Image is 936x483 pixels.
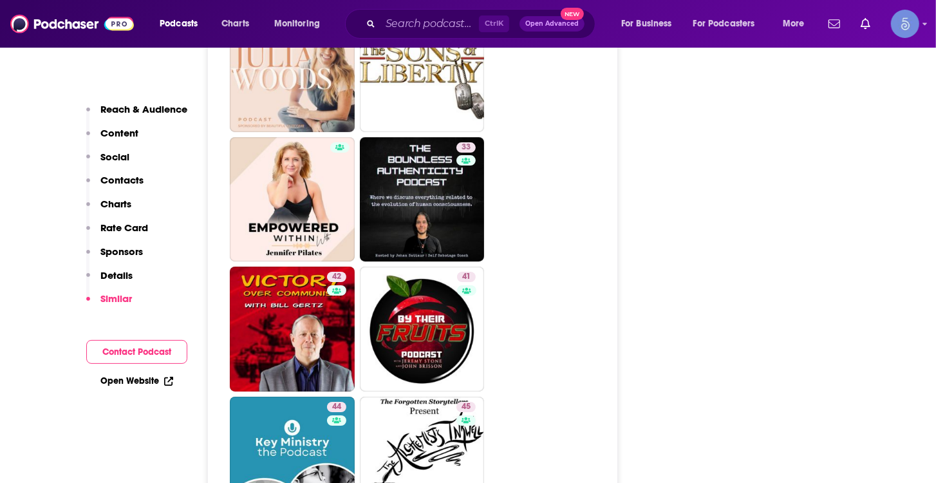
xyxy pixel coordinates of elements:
span: Charts [221,15,249,33]
span: Logged in as Spiral5-G1 [891,10,919,38]
span: 41 [462,270,471,283]
span: 44 [332,401,341,413]
a: Show notifications dropdown [823,13,845,35]
a: 43 [360,7,485,132]
span: Open Advanced [525,21,579,27]
a: 39 [230,7,355,132]
a: 42 [327,272,346,282]
a: 41 [457,272,476,282]
button: Contacts [86,174,144,198]
button: Reach & Audience [86,103,187,127]
button: open menu [685,14,774,34]
span: For Business [621,15,672,33]
button: Open AdvancedNew [519,16,585,32]
button: Sponsors [86,245,143,269]
p: Similar [100,292,132,305]
p: Contacts [100,174,144,186]
a: Charts [213,14,257,34]
button: open menu [774,14,821,34]
img: User Profile [891,10,919,38]
button: Rate Card [86,222,148,245]
button: Charts [86,198,131,222]
button: open menu [151,14,214,34]
a: 42 [230,267,355,392]
p: Rate Card [100,222,148,234]
button: Show profile menu [891,10,919,38]
button: open menu [612,14,688,34]
span: Podcasts [160,15,198,33]
button: open menu [265,14,337,34]
p: Charts [100,198,131,210]
a: 44 [327,402,346,412]
a: 33 [360,137,485,262]
p: Content [100,127,138,139]
input: Search podcasts, credits, & more... [380,14,479,34]
img: Podchaser - Follow, Share and Rate Podcasts [10,12,134,36]
button: Similar [86,292,132,316]
span: More [783,15,805,33]
a: 33 [456,142,476,153]
p: Details [100,269,133,281]
button: Details [86,269,133,293]
div: Search podcasts, credits, & more... [357,9,608,39]
p: Reach & Audience [100,103,187,115]
button: Content [86,127,138,151]
a: 41 [360,267,485,392]
a: 45 [456,402,476,412]
span: 42 [332,270,341,283]
a: Show notifications dropdown [856,13,875,35]
button: Contact Podcast [86,340,187,364]
button: Social [86,151,129,175]
span: Monitoring [274,15,320,33]
span: 33 [462,141,471,154]
span: Ctrl K [479,15,509,32]
p: Sponsors [100,245,143,258]
a: Open Website [100,375,173,386]
span: For Podcasters [693,15,755,33]
p: Social [100,151,129,163]
span: New [561,8,584,20]
span: 45 [462,401,471,413]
